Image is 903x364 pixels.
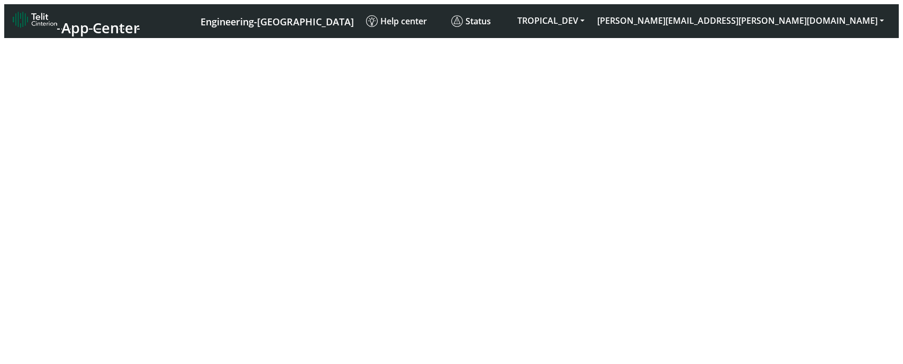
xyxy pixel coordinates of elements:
button: TROPICAL_DEV [511,11,591,30]
a: Help center [362,11,447,31]
span: Engineering-[GEOGRAPHIC_DATA] [200,15,354,28]
img: knowledge.svg [366,15,378,27]
button: [PERSON_NAME][EMAIL_ADDRESS][PERSON_NAME][DOMAIN_NAME] [591,11,890,30]
a: App Center [13,8,138,34]
span: Help center [366,15,427,27]
img: status.svg [451,15,463,27]
span: Status [451,15,491,27]
img: logo-telit-cinterion-gw-new.png [13,11,57,28]
a: Status [447,11,511,31]
a: Your current platform instance [200,11,353,31]
span: App Center [61,18,140,38]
